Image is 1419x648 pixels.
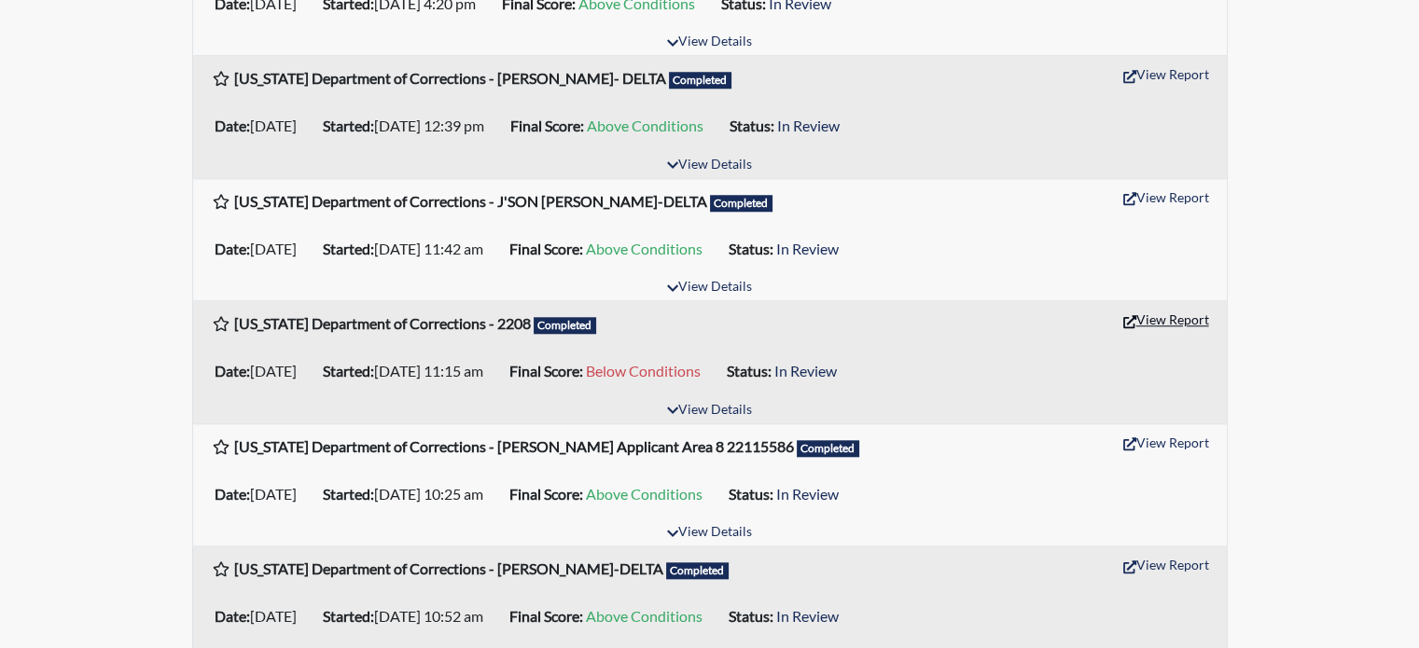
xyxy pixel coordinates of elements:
span: Completed [797,440,860,457]
li: [DATE] 11:42 am [315,234,502,264]
b: Final Score: [509,240,583,257]
li: [DATE] [207,111,315,141]
span: Above Conditions [586,607,703,625]
button: View Details [659,275,760,300]
b: Status: [729,607,773,625]
li: [DATE] [207,234,315,264]
b: Date: [215,362,250,379]
span: In Review [777,117,840,134]
b: Final Score: [509,485,583,503]
span: Completed [710,195,773,212]
button: View Details [659,398,760,423]
b: Date: [215,607,250,625]
b: Status: [729,240,773,257]
b: Date: [215,485,250,503]
b: [US_STATE] Department of Corrections - [PERSON_NAME] Applicant Area 8 22115586 [234,437,794,455]
span: In Review [774,362,837,379]
b: Started: [323,485,374,503]
b: Started: [323,607,374,625]
span: Completed [534,317,597,334]
li: [DATE] [207,356,315,386]
b: Started: [323,240,374,257]
span: Above Conditions [587,117,703,134]
button: View Report [1115,550,1217,579]
b: [US_STATE] Department of Corrections - [PERSON_NAME]- DELTA [234,69,666,87]
span: Completed [669,72,732,89]
b: [US_STATE] Department of Corrections - J'SON [PERSON_NAME]-DELTA [234,192,707,210]
span: In Review [776,240,839,257]
li: [DATE] 10:52 am [315,601,502,631]
span: Above Conditions [586,485,703,503]
b: Date: [215,240,250,257]
b: Status: [730,117,774,134]
li: [DATE] 12:39 pm [315,111,503,141]
li: [DATE] [207,601,315,631]
b: Started: [323,362,374,379]
li: [DATE] 10:25 am [315,479,502,509]
b: Final Score: [509,607,583,625]
button: View Details [659,153,760,178]
b: [US_STATE] Department of Corrections - 2208 [234,314,531,332]
b: Final Score: [509,362,583,379]
span: Below Conditions [586,362,701,379]
span: In Review [776,485,839,503]
button: View Details [659,30,760,55]
b: Status: [729,485,773,503]
span: Completed [666,562,730,579]
b: Status: [727,362,772,379]
b: [US_STATE] Department of Corrections - [PERSON_NAME]-DELTA [234,559,663,577]
li: [DATE] 11:15 am [315,356,502,386]
b: Final Score: [510,117,584,134]
button: View Report [1115,60,1217,89]
button: View Report [1115,183,1217,212]
button: View Report [1115,305,1217,334]
li: [DATE] [207,479,315,509]
button: View Report [1115,428,1217,457]
span: In Review [776,607,839,625]
span: Above Conditions [586,240,703,257]
b: Started: [323,117,374,134]
button: View Details [659,520,760,545]
b: Date: [215,117,250,134]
